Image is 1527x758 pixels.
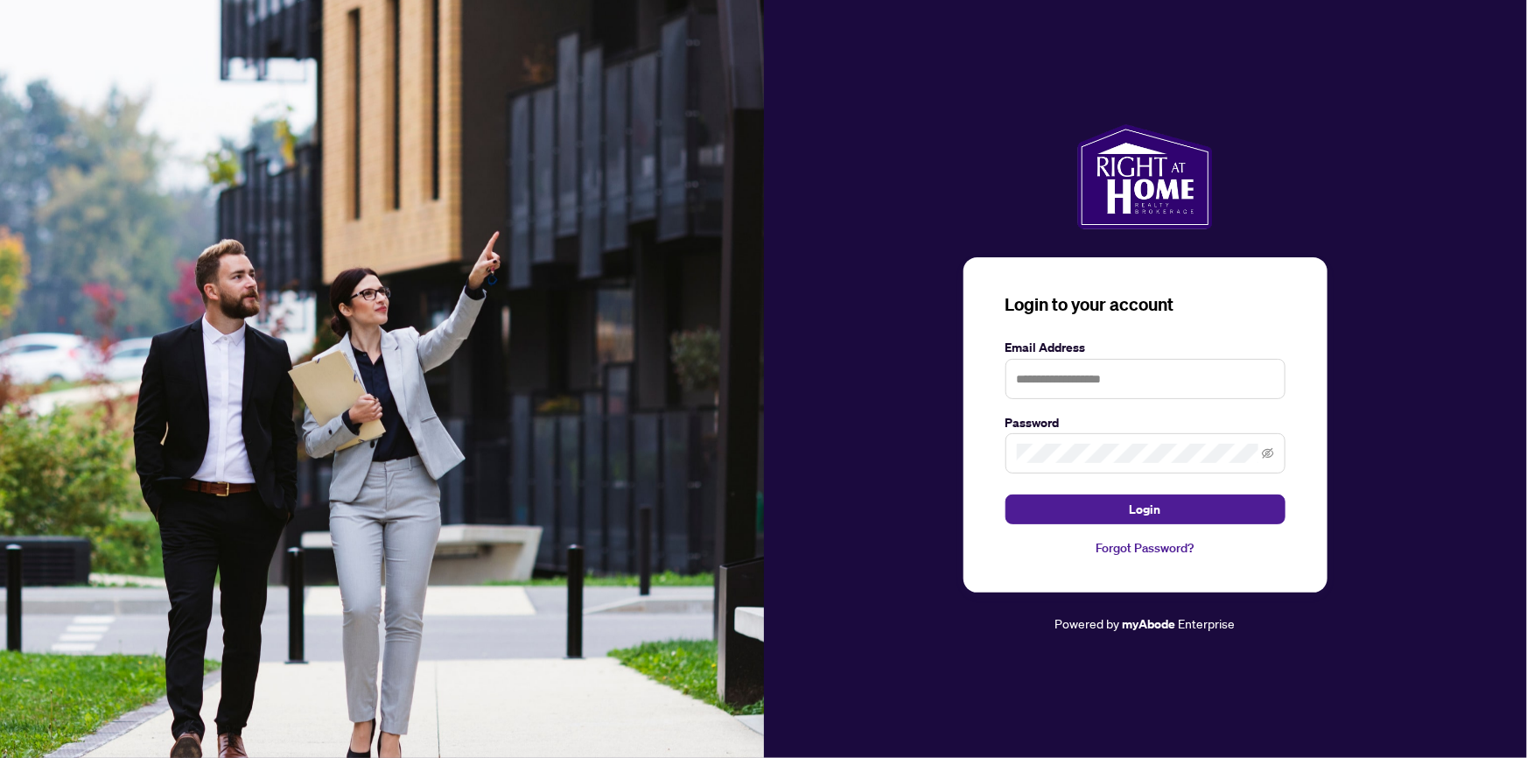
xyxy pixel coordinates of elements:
span: Powered by [1055,615,1120,631]
label: Email Address [1005,338,1285,357]
a: myAbode [1123,614,1176,634]
h3: Login to your account [1005,292,1285,317]
span: Login [1130,495,1161,523]
span: eye-invisible [1262,447,1274,460]
img: ma-logo [1077,124,1213,229]
span: Enterprise [1179,615,1236,631]
label: Password [1005,413,1285,432]
button: Login [1005,495,1285,524]
a: Forgot Password? [1005,538,1285,558]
